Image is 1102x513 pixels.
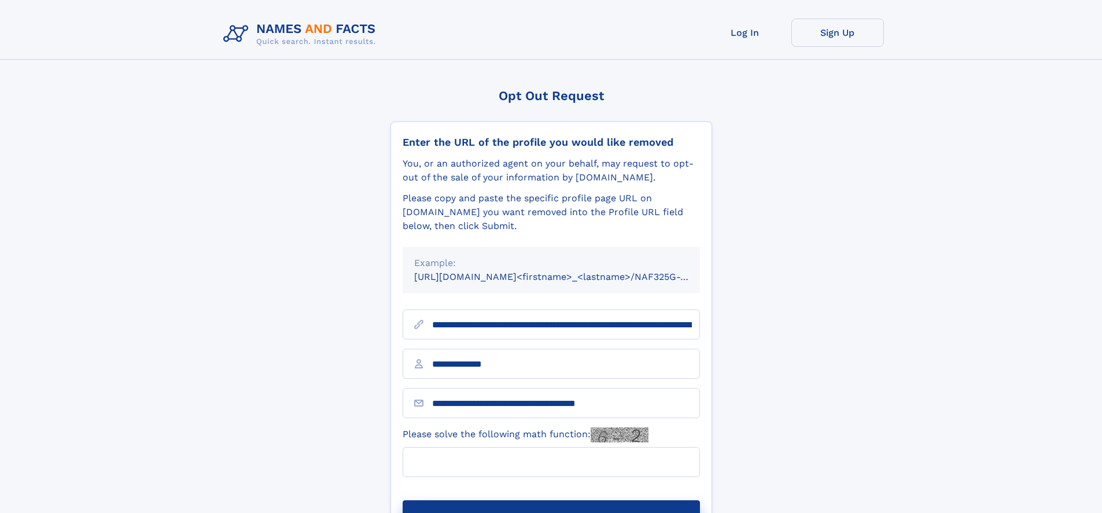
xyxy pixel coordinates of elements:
[699,19,791,47] a: Log In
[403,157,700,184] div: You, or an authorized agent on your behalf, may request to opt-out of the sale of your informatio...
[403,427,648,442] label: Please solve the following math function:
[219,19,385,50] img: Logo Names and Facts
[791,19,884,47] a: Sign Up
[414,256,688,270] div: Example:
[403,191,700,233] div: Please copy and paste the specific profile page URL on [DOMAIN_NAME] you want removed into the Pr...
[414,271,722,282] small: [URL][DOMAIN_NAME]<firstname>_<lastname>/NAF325G-xxxxxxxx
[390,88,712,103] div: Opt Out Request
[403,136,700,149] div: Enter the URL of the profile you would like removed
